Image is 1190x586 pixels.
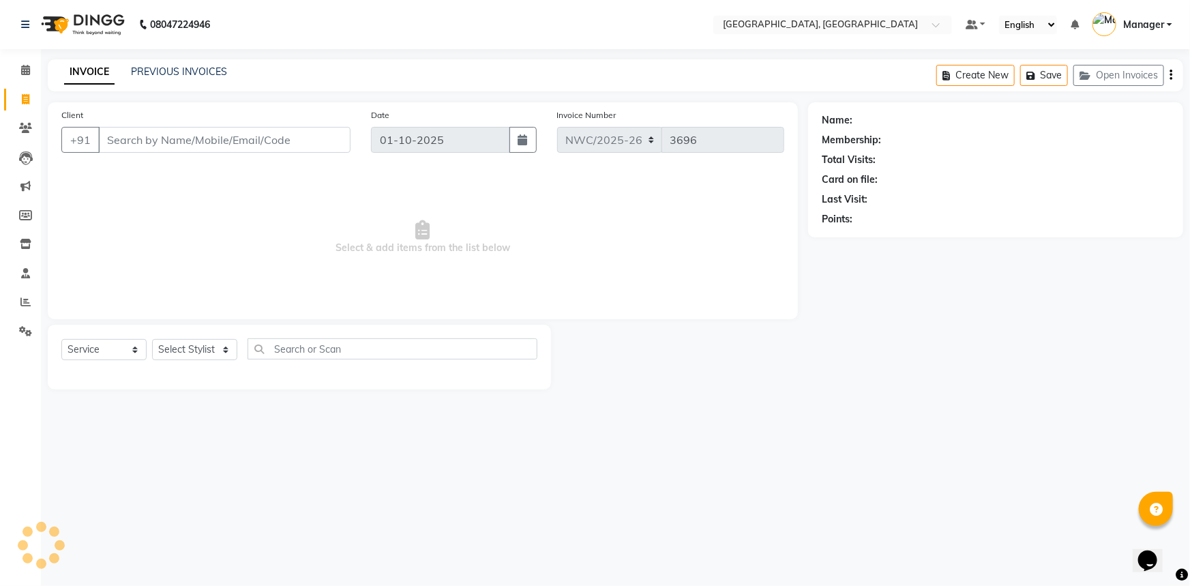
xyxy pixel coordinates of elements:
[64,60,115,85] a: INVOICE
[35,5,128,44] img: logo
[61,109,83,121] label: Client
[61,127,100,153] button: +91
[822,173,878,187] div: Card on file:
[1133,531,1176,572] iframe: chat widget
[248,338,537,360] input: Search or Scan
[1123,18,1164,32] span: Manager
[822,113,852,128] div: Name:
[150,5,210,44] b: 08047224946
[936,65,1015,86] button: Create New
[557,109,616,121] label: Invoice Number
[1020,65,1068,86] button: Save
[1092,12,1116,36] img: Manager
[822,212,852,226] div: Points:
[61,169,784,306] span: Select & add items from the list below
[371,109,389,121] label: Date
[822,133,881,147] div: Membership:
[98,127,351,153] input: Search by Name/Mobile/Email/Code
[822,153,876,167] div: Total Visits:
[1073,65,1164,86] button: Open Invoices
[822,192,867,207] div: Last Visit:
[131,65,227,78] a: PREVIOUS INVOICES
